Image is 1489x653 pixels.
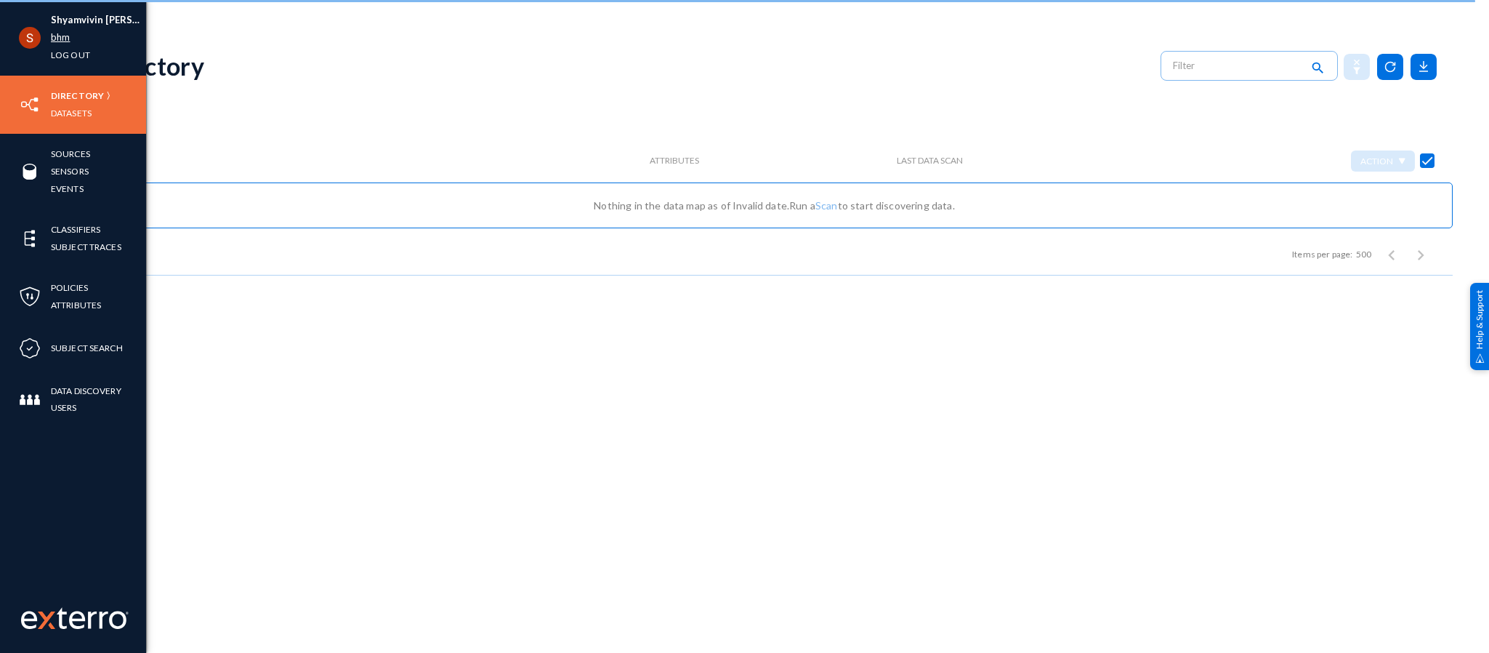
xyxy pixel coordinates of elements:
a: Sensors [51,163,89,180]
div: 500 [1356,248,1371,261]
input: Filter [1173,55,1301,76]
span: Nothing in the data map as of Invalid date. Run a to start discovering data. [594,199,955,212]
img: ACg8ocLCHWB70YVmYJSZIkanuWRMiAOKj9BOxslbKTvretzi-06qRA=s96-c [19,27,41,49]
div: Directory [96,51,204,81]
a: Log out [51,47,90,63]
a: Events [51,180,84,197]
img: icon-elements.svg [19,228,41,249]
button: Previous page [1377,240,1406,269]
img: icon-policies.svg [19,286,41,308]
img: icon-sources.svg [19,161,41,183]
img: icon-inventory.svg [19,94,41,116]
a: Subject Search [51,340,123,356]
img: icon-compliance.svg [19,337,41,359]
a: Subject Traces [51,239,121,255]
a: Policies [51,279,88,296]
img: exterro-logo.svg [38,612,55,629]
a: Sources [51,145,90,162]
a: Classifiers [51,221,100,238]
a: Directory [51,87,104,104]
a: Attributes [51,297,101,313]
div: Items per page: [1292,248,1352,261]
a: bhm [51,29,70,46]
button: Next page [1406,240,1435,269]
a: Scan [815,199,838,212]
mat-icon: search [1309,59,1326,79]
span: Last Data Scan [897,156,963,166]
a: Data Discovery Users [51,382,146,416]
img: exterro-work-mark.svg [21,607,129,629]
div: Help & Support [1470,283,1489,370]
span: Attributes [650,156,699,166]
img: icon-members.svg [19,389,41,411]
li: Shyamvivin [PERSON_NAME] [PERSON_NAME] [51,12,146,29]
a: Datasets [51,105,92,121]
img: help_support.svg [1475,353,1485,363]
